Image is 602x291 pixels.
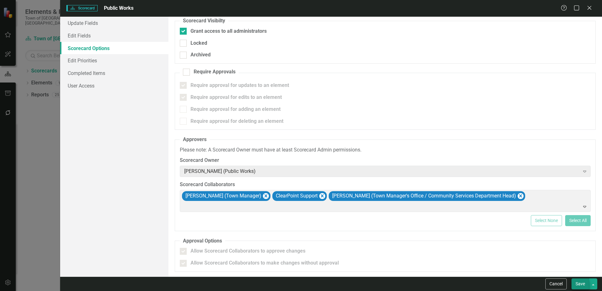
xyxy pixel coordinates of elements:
button: Select All [565,215,591,226]
div: Require approval for edits to an element [190,94,282,101]
div: Require approval for adding an element [190,106,281,113]
legend: Approval Options [180,237,225,245]
div: Locked [190,40,207,47]
legend: Scorecard Visibilty [180,17,228,25]
span: Scorecard [66,5,97,11]
div: Grant access to all administrators [190,28,267,35]
a: Completed Items [60,67,168,79]
a: Edit Priorities [60,54,168,67]
a: Scorecard Options [60,42,168,54]
label: Scorecard Owner [180,157,591,164]
div: Require approval for deleting an element [190,118,283,125]
button: Cancel [545,278,567,289]
div: [PERSON_NAME] (Public Works) [184,168,579,175]
div: Require Approvals [194,68,236,76]
a: Edit Fields [60,29,168,42]
a: User Access [60,79,168,92]
a: Update Fields [60,17,168,29]
label: Scorecard Collaborators [180,181,591,188]
button: Select None [531,215,562,226]
p: Please note: A Scorecard Owner must have at least Scorecard Admin permissions. [180,146,591,154]
legend: Approvers [180,136,210,143]
span: Public Works [104,5,133,11]
div: Allow Scorecard Collaborators to approve changes [190,248,305,255]
div: Allow Scorecard Collaborators to make changes without approval [190,260,339,267]
button: Save [571,278,589,289]
div: Archived [190,51,211,59]
div: Require approval for updates to an element [190,82,289,89]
